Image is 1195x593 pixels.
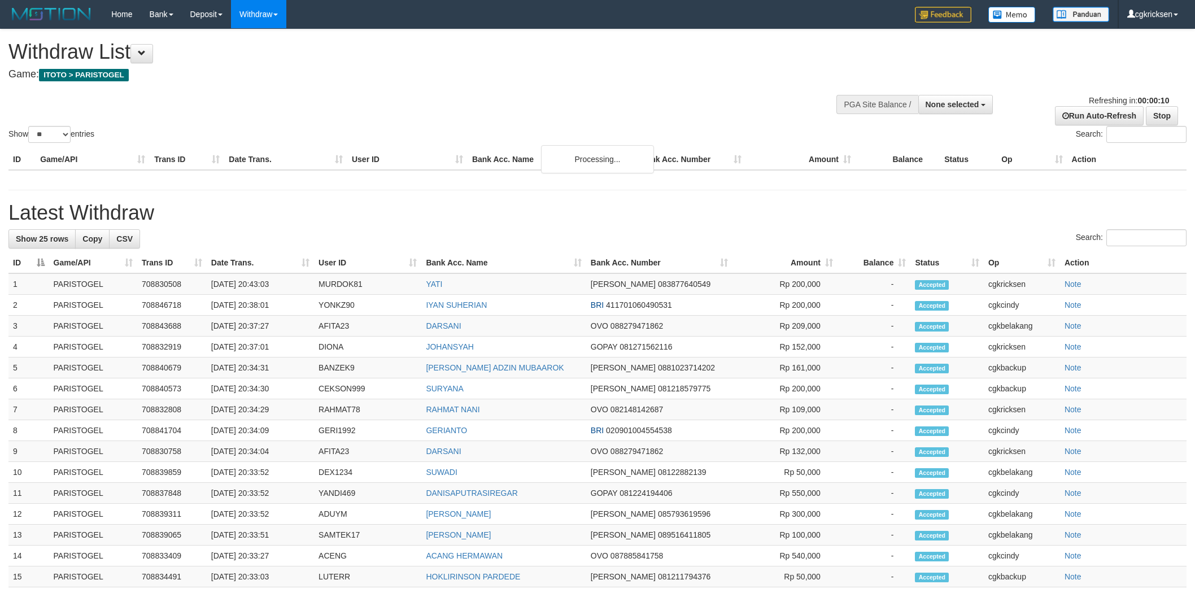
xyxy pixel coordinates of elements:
td: PARISTOGEL [49,546,138,566]
img: panduan.png [1053,7,1109,22]
td: AFITA23 [314,441,421,462]
td: [DATE] 20:34:04 [207,441,314,462]
span: Copy 081218579775 to clipboard [658,384,710,393]
td: cgkricksen [984,273,1060,295]
td: [DATE] 20:43:03 [207,273,314,295]
td: 708830758 [137,441,207,462]
td: 708840679 [137,357,207,378]
td: Rp 200,000 [732,273,838,295]
th: Op: activate to sort column ascending [984,252,1060,273]
a: Note [1065,321,1081,330]
h1: Withdraw List [8,41,786,63]
a: [PERSON_NAME] [426,509,491,518]
td: Rp 50,000 [732,462,838,483]
td: 708830508 [137,273,207,295]
a: [PERSON_NAME] [426,530,491,539]
td: 708833409 [137,546,207,566]
span: Accepted [915,364,949,373]
a: IYAN SUHERIAN [426,300,487,309]
td: 708834491 [137,566,207,587]
a: Note [1065,342,1081,351]
td: SAMTEK17 [314,525,421,546]
a: Stop [1146,106,1178,125]
div: PGA Site Balance / [836,95,918,114]
img: MOTION_logo.png [8,6,94,23]
th: Bank Acc. Name [468,149,636,170]
td: 14 [8,546,49,566]
td: - [838,399,911,420]
td: 708840573 [137,378,207,399]
td: PARISTOGEL [49,504,138,525]
td: 708843688 [137,316,207,337]
td: cgkbelakang [984,504,1060,525]
td: 708839065 [137,525,207,546]
td: PARISTOGEL [49,462,138,483]
span: Accepted [915,489,949,499]
td: [DATE] 20:38:01 [207,295,314,316]
span: Copy 088279471862 to clipboard [610,447,663,456]
td: cgkcindy [984,420,1060,441]
a: Note [1065,384,1081,393]
span: Copy 087885841758 to clipboard [610,551,663,560]
td: - [838,546,911,566]
th: ID [8,149,36,170]
a: Note [1065,447,1081,456]
td: PARISTOGEL [49,441,138,462]
td: 1 [8,273,49,295]
td: PARISTOGEL [49,316,138,337]
td: PARISTOGEL [49,357,138,378]
th: Action [1067,149,1187,170]
span: BRI [591,300,604,309]
td: cgkcindy [984,546,1060,566]
span: [PERSON_NAME] [591,530,656,539]
span: Accepted [915,405,949,415]
td: cgkbelakang [984,525,1060,546]
td: 15 [8,566,49,587]
th: Date Trans. [224,149,347,170]
span: Copy 08122882139 to clipboard [658,468,706,477]
td: - [838,316,911,337]
td: PARISTOGEL [49,378,138,399]
td: 10 [8,462,49,483]
a: DARSANI [426,321,461,330]
td: cgkbackup [984,357,1060,378]
td: cgkbelakang [984,462,1060,483]
span: Copy 082148142687 to clipboard [610,405,663,414]
td: - [838,462,911,483]
td: 6 [8,378,49,399]
td: [DATE] 20:33:51 [207,525,314,546]
th: User ID [347,149,468,170]
td: PARISTOGEL [49,399,138,420]
td: [DATE] 20:33:03 [207,566,314,587]
img: Button%20Memo.svg [988,7,1036,23]
td: cgkricksen [984,441,1060,462]
input: Search: [1106,229,1187,246]
td: Rp 200,000 [732,378,838,399]
th: Bank Acc. Name: activate to sort column ascending [421,252,586,273]
a: Note [1065,426,1081,435]
span: GOPAY [591,489,617,498]
a: Note [1065,468,1081,477]
input: Search: [1106,126,1187,143]
a: Note [1065,405,1081,414]
a: Copy [75,229,110,248]
a: Run Auto-Refresh [1055,106,1144,125]
td: Rp 209,000 [732,316,838,337]
span: Copy 081271562116 to clipboard [620,342,672,351]
td: BANZEK9 [314,357,421,378]
th: Balance: activate to sort column ascending [838,252,911,273]
td: 708841704 [137,420,207,441]
span: [PERSON_NAME] [591,363,656,372]
span: Copy 085793619596 to clipboard [658,509,710,518]
span: Refreshing in: [1089,96,1169,105]
td: 12 [8,504,49,525]
td: MURDOK81 [314,273,421,295]
a: Note [1065,551,1081,560]
th: Amount: activate to sort column ascending [732,252,838,273]
td: - [838,483,911,504]
td: PARISTOGEL [49,420,138,441]
td: PARISTOGEL [49,295,138,316]
td: PARISTOGEL [49,273,138,295]
span: Accepted [915,531,949,540]
td: DIONA [314,337,421,357]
